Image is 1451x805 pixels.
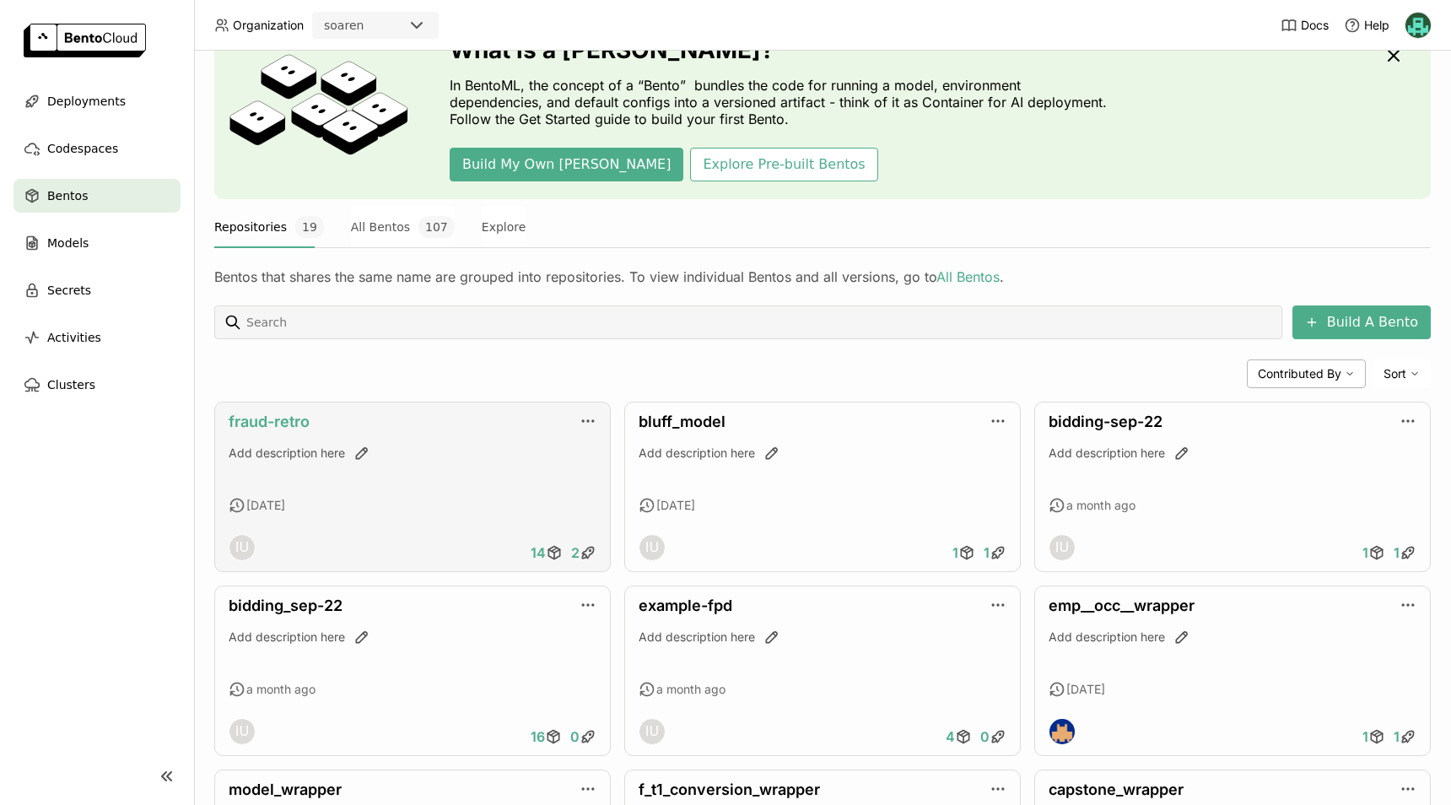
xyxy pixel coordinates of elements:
span: 4 [946,728,955,745]
a: emp__occ__wrapper [1049,597,1195,614]
a: 0 [566,720,601,754]
input: Search [245,309,1276,336]
a: Models [13,226,181,260]
img: cover onboarding [228,53,409,165]
a: Docs [1281,17,1329,34]
div: Add description here [1049,629,1416,646]
div: IU [639,719,665,744]
div: IU [229,535,255,560]
span: a month ago [1066,498,1135,513]
span: 2 [571,544,580,561]
span: 16 [531,728,545,745]
div: IU [639,535,665,560]
button: All Bentos [351,206,455,248]
span: 1 [984,544,990,561]
a: 1 [1389,536,1421,570]
a: 4 [941,720,976,754]
span: Organization [233,18,304,33]
span: 0 [980,728,990,745]
div: IU [229,719,255,744]
span: 1 [1362,728,1368,745]
span: Models [47,233,89,253]
div: Add description here [229,629,596,646]
span: Docs [1301,18,1329,33]
div: Internal User [229,718,256,745]
a: Secrets [13,273,181,307]
a: bidding-sep-22 [1049,413,1162,430]
a: bidding_sep-22 [229,597,343,614]
div: Internal User [639,534,666,561]
a: 0 [976,720,1011,754]
span: 1 [1394,728,1400,745]
span: 1 [1362,544,1368,561]
a: example-fpd [639,597,732,614]
div: Internal User [229,534,256,561]
div: soaren [324,17,364,34]
span: Contributed By [1258,366,1341,381]
span: Codespaces [47,138,118,159]
div: Help [1344,17,1389,34]
button: Repositories [214,206,324,248]
img: Nhan Le [1405,13,1431,38]
div: IU [1049,535,1075,560]
span: [DATE] [246,498,285,513]
span: [DATE] [1066,682,1105,697]
span: Activities [47,327,101,348]
span: a month ago [246,682,316,697]
div: Add description here [639,629,1006,646]
p: In BentoML, the concept of a “Bento” bundles the code for running a model, environment dependenci... [450,77,1116,127]
button: Build A Bento [1292,305,1431,339]
button: Explore Pre-built Bentos [690,148,877,181]
a: 14 [526,536,567,570]
a: 16 [526,720,566,754]
a: All Bentos [936,268,1000,285]
img: logo [24,24,146,57]
div: Contributed By [1247,359,1366,388]
input: Selected soaren. [365,18,367,35]
span: Deployments [47,91,126,111]
div: Internal User [1049,534,1076,561]
span: Bentos [47,186,88,206]
span: 1 [952,544,958,561]
div: Add description here [639,445,1006,462]
span: Clusters [47,375,95,395]
span: Help [1364,18,1389,33]
a: Clusters [13,368,181,402]
span: 19 [295,216,324,238]
a: 1 [948,536,979,570]
span: 14 [531,544,546,561]
span: 107 [418,216,455,238]
span: Sort [1384,366,1406,381]
div: Sort [1373,359,1431,388]
a: 1 [1358,720,1389,754]
a: 2 [567,536,601,570]
span: 1 [1394,544,1400,561]
a: 1 [1389,720,1421,754]
a: fraud-retro [229,413,310,430]
img: Max Forlini [1049,719,1075,744]
span: a month ago [656,682,725,697]
a: capstone_wrapper [1049,781,1184,798]
span: Secrets [47,280,91,300]
h3: What is a [PERSON_NAME]? [450,36,1116,63]
div: Add description here [229,445,596,462]
div: Bentos that shares the same name are grouped into repositories. To view individual Bentos and all... [214,268,1431,285]
button: Explore [482,206,526,248]
a: Codespaces [13,132,181,165]
a: bluff_model [639,413,725,430]
div: Internal User [639,718,666,745]
a: Activities [13,321,181,354]
a: 1 [979,536,1011,570]
a: Deployments [13,84,181,118]
button: Build My Own [PERSON_NAME] [450,148,683,181]
span: [DATE] [656,498,695,513]
span: 0 [570,728,580,745]
div: Add description here [1049,445,1416,462]
a: Bentos [13,179,181,213]
a: 1 [1358,536,1389,570]
a: model_wrapper [229,781,342,798]
a: f_t1_conversion_wrapper [639,781,820,798]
